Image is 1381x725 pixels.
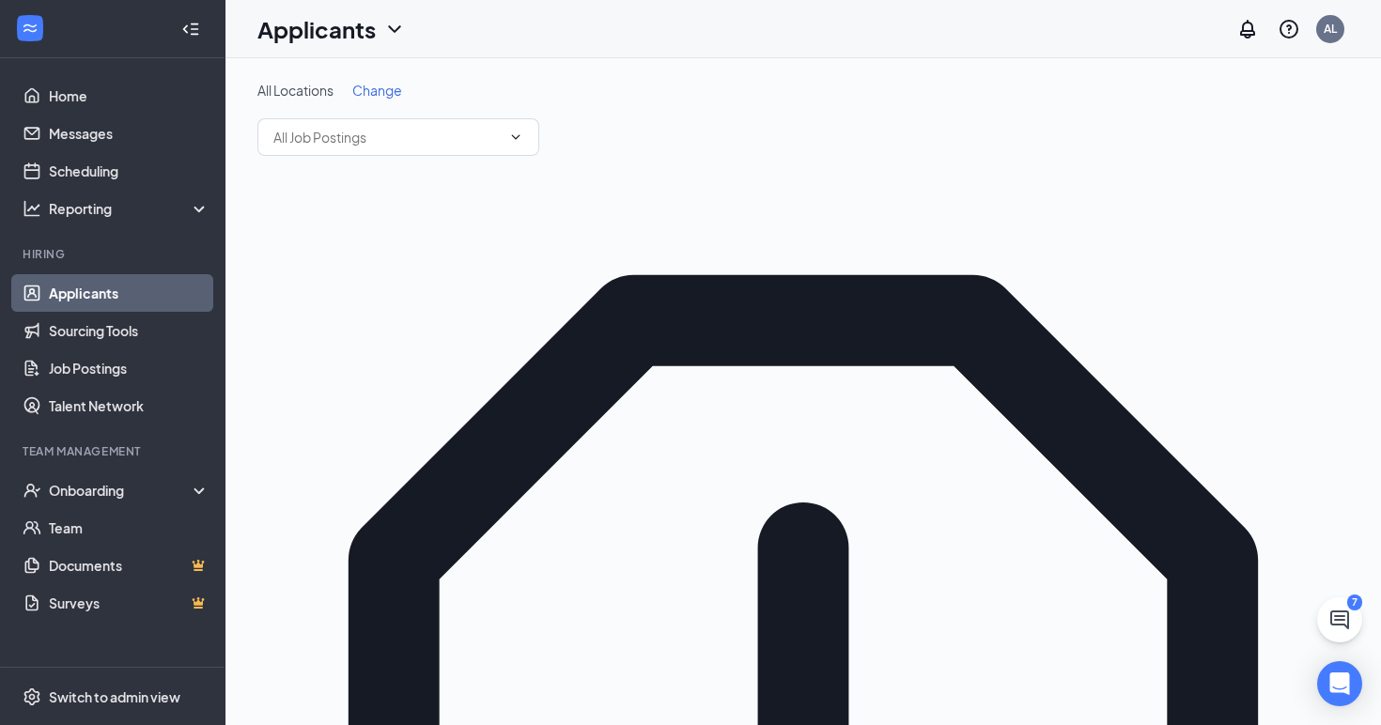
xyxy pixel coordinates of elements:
input: All Job Postings [273,127,501,147]
svg: UserCheck [23,481,41,500]
span: All Locations [257,82,334,99]
div: Team Management [23,443,206,459]
div: Onboarding [49,481,194,500]
a: Talent Network [49,387,209,424]
svg: Collapse [181,20,200,39]
svg: Settings [23,687,41,706]
a: Home [49,77,209,115]
svg: ChevronDown [383,18,406,40]
a: DocumentsCrown [49,547,209,584]
svg: ChatActive [1328,609,1351,631]
a: Scheduling [49,152,209,190]
h1: Applicants [257,13,376,45]
a: SurveysCrown [49,584,209,622]
div: AL [1324,21,1337,37]
a: Messages [49,115,209,152]
div: Switch to admin view [49,687,180,706]
div: Reporting [49,199,210,218]
div: Open Intercom Messenger [1317,661,1362,706]
button: ChatActive [1317,597,1362,642]
svg: WorkstreamLogo [21,19,39,38]
svg: ChevronDown [508,130,523,145]
div: Hiring [23,246,206,262]
a: Job Postings [49,349,209,387]
svg: Notifications [1236,18,1259,40]
a: Sourcing Tools [49,312,209,349]
a: Team [49,509,209,547]
div: 7 [1347,594,1362,610]
a: Applicants [49,274,209,312]
svg: Analysis [23,199,41,218]
span: Change [352,82,402,99]
svg: QuestionInfo [1278,18,1300,40]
